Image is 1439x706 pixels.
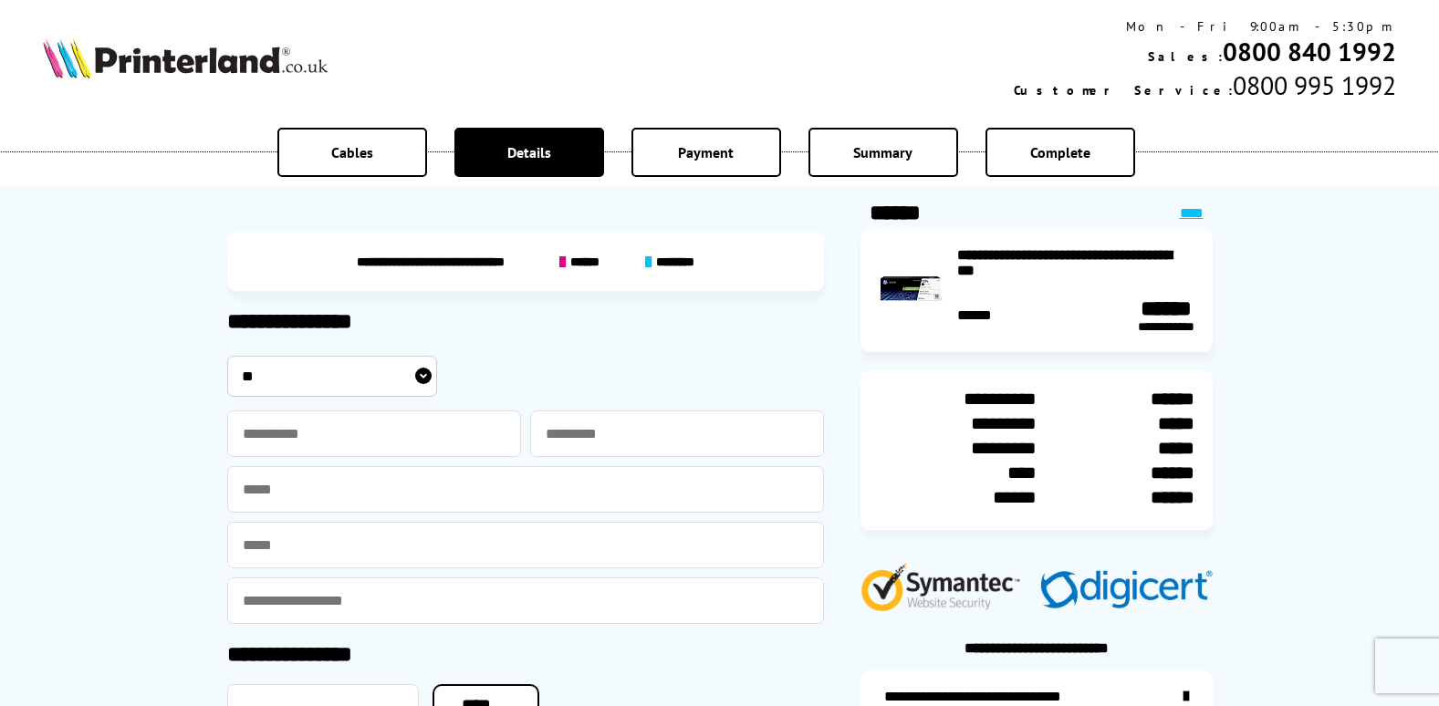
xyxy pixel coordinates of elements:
span: Details [507,143,551,161]
div: Mon - Fri 9:00am - 5:30pm [1014,18,1396,35]
span: 0800 995 1992 [1233,68,1396,102]
span: Payment [678,143,734,161]
span: Cables [331,143,373,161]
span: Customer Service: [1014,82,1233,99]
span: Summary [853,143,912,161]
a: 0800 840 1992 [1223,35,1396,68]
span: Complete [1030,143,1090,161]
img: Printerland Logo [43,38,328,78]
span: Sales: [1148,48,1223,65]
